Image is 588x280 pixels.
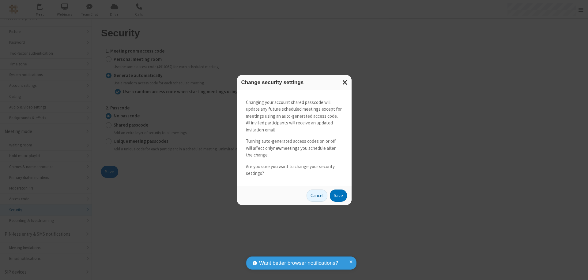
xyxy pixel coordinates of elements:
[259,259,338,267] span: Want better browser notifications?
[307,190,327,202] button: Cancel
[246,99,342,134] p: Changing your account shared passcode will update any future scheduled meetings except for meetin...
[241,79,347,85] h3: Change security settings
[339,75,352,90] button: Close modal
[330,190,347,202] button: Save
[273,145,281,151] strong: new
[246,138,342,159] p: Turning auto-generated access codes on or off will affect only meetings you schedule after the ch...
[246,163,342,177] p: Are you sure you want to change your security settings?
